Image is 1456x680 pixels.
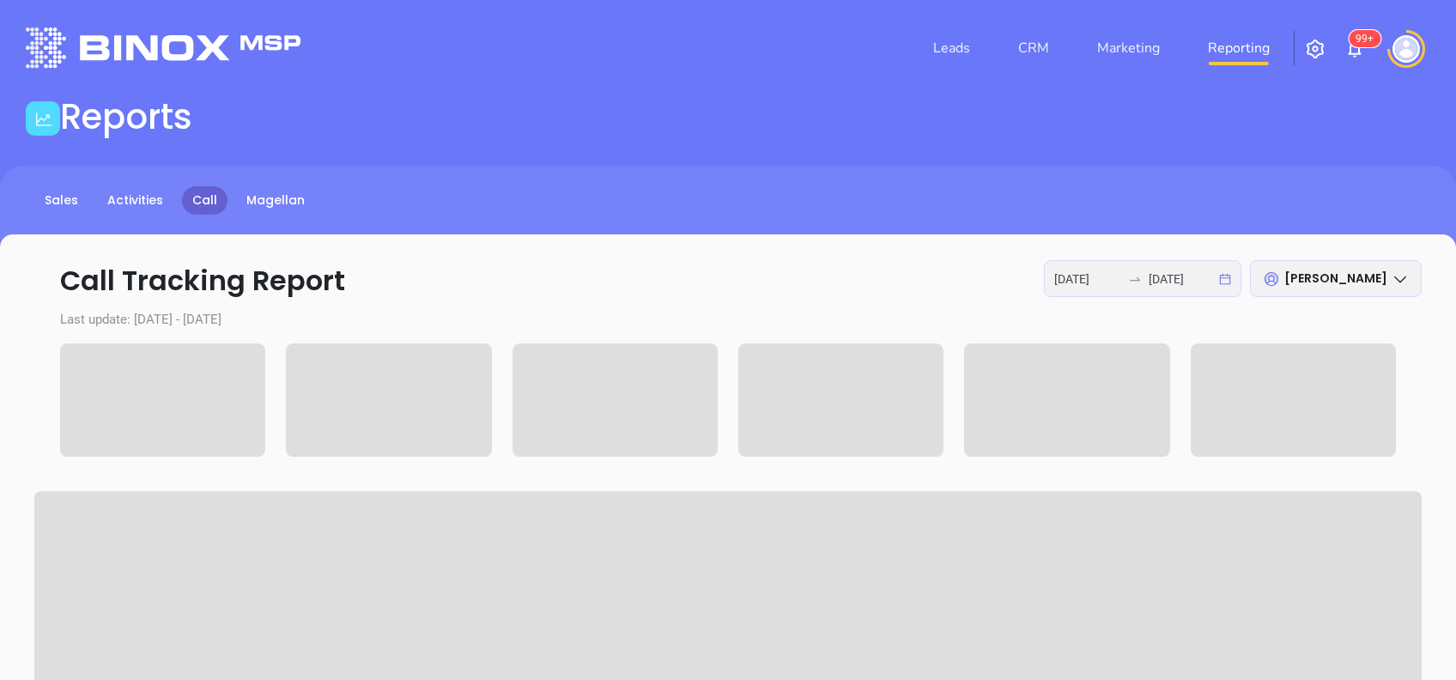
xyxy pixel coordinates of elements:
[926,31,977,65] a: Leads
[1392,35,1420,63] img: user
[1284,270,1387,287] span: [PERSON_NAME]
[34,260,1422,301] p: Call Tracking Report
[1128,272,1142,286] span: to
[1054,270,1121,288] input: Start date
[97,186,173,215] a: Activities
[236,186,315,215] a: Magellan
[1305,39,1326,59] img: iconSetting
[1090,31,1167,65] a: Marketing
[60,96,192,137] h1: Reports
[1128,272,1142,286] span: swap-right
[1149,270,1216,288] input: End date
[1349,30,1380,47] sup: 100
[34,186,88,215] a: Sales
[1201,31,1277,65] a: Reporting
[26,27,300,68] img: logo
[34,310,1422,330] p: Last update: [DATE] - [DATE]
[1344,39,1365,59] img: iconNotification
[1011,31,1056,65] a: CRM
[182,186,227,215] a: Call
